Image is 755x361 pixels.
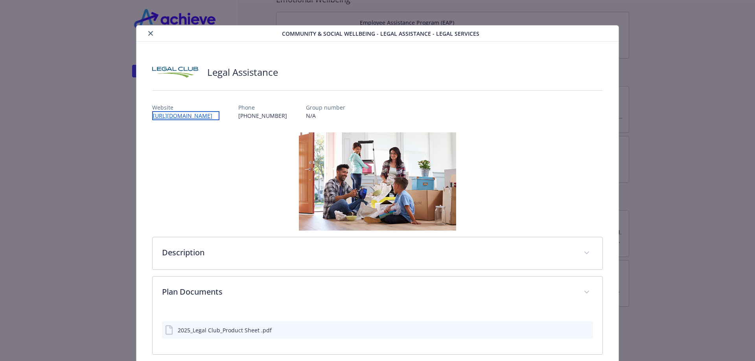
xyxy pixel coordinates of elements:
[153,277,603,309] div: Plan Documents
[153,237,603,269] div: Description
[570,326,576,334] button: download file
[306,112,345,120] p: N/A
[162,286,575,298] p: Plan Documents
[238,103,287,112] p: Phone
[152,60,199,84] img: Legal Club of America
[146,29,155,38] button: close
[238,112,287,120] p: [PHONE_NUMBER]
[152,111,219,120] a: [URL][DOMAIN_NAME]
[153,309,603,354] div: Plan Documents
[207,66,278,79] h2: Legal Assistance
[583,326,590,334] button: preview file
[152,103,219,112] p: Website
[282,29,479,38] span: Community & Social Wellbeing - Legal Assistance - Legal Services
[178,326,272,334] div: 2025_Legal Club_Product Sheet .pdf
[306,103,345,112] p: Group number
[162,247,575,258] p: Description
[299,132,456,231] img: banner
